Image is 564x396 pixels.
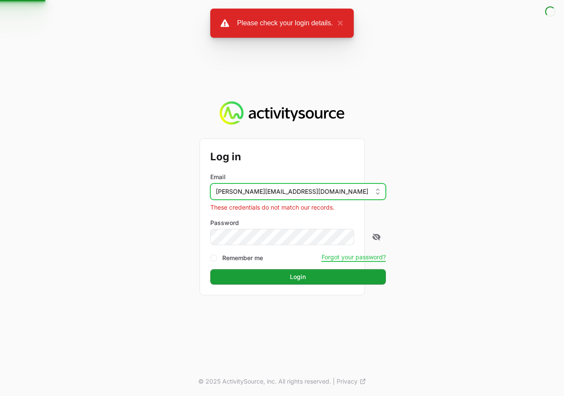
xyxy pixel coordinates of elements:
[210,219,386,227] label: Password
[333,18,343,28] button: close
[210,149,386,165] h2: Log in
[333,377,335,386] span: |
[290,272,306,282] span: Login
[210,203,386,212] p: These credentials do not match our records.
[337,377,366,386] a: Privacy
[210,269,386,285] button: Login
[198,377,331,386] p: © 2025 ActivitySource, inc. All rights reserved.
[210,183,386,200] button: [PERSON_NAME][EMAIL_ADDRESS][DOMAIN_NAME]
[322,253,386,261] button: Forgot your password?
[210,173,226,181] label: Email
[237,18,333,28] div: Please check your login details.
[216,187,368,196] span: [PERSON_NAME][EMAIL_ADDRESS][DOMAIN_NAME]
[220,101,344,125] img: Activity Source
[222,254,263,262] label: Remember me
